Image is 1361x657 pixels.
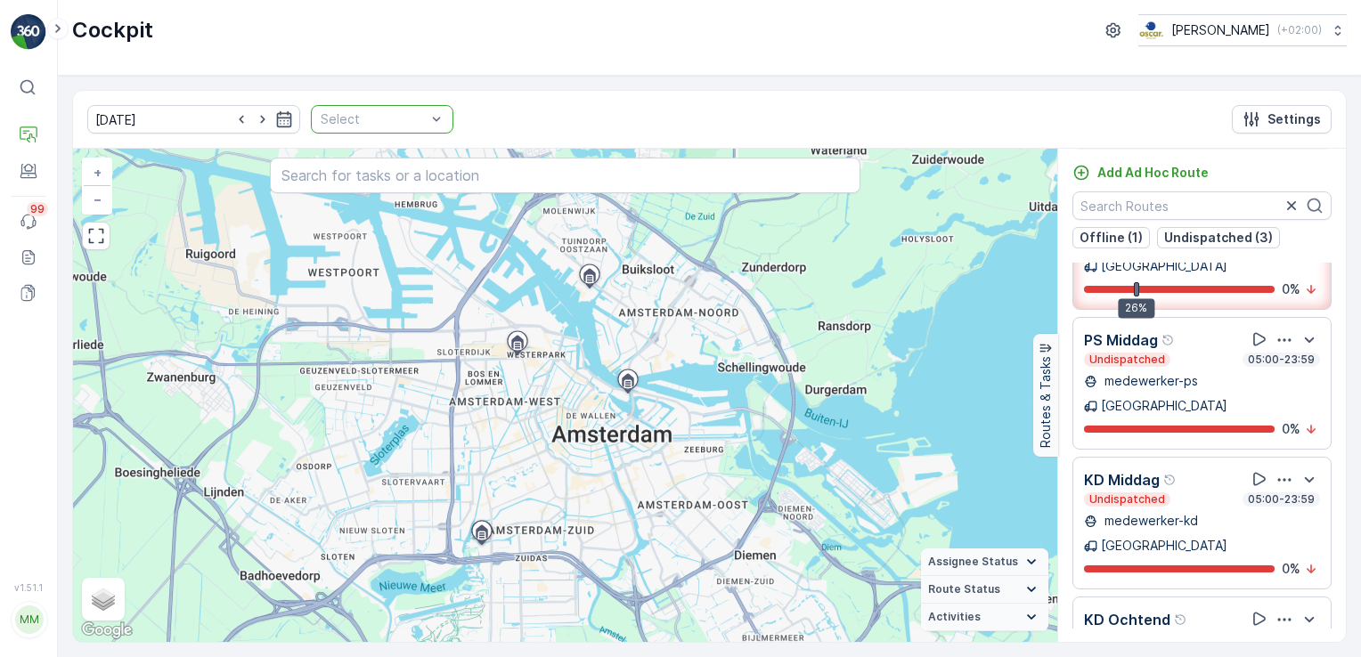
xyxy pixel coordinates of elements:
[1282,420,1300,438] p: 0 %
[84,159,110,186] a: Zoom In
[1084,609,1170,630] p: KD Ochtend
[15,605,44,634] div: MM
[1101,397,1227,415] p: [GEOGRAPHIC_DATA]
[1171,21,1270,39] p: [PERSON_NAME]
[94,191,102,207] span: −
[30,202,45,216] p: 99
[1138,14,1347,46] button: [PERSON_NAME](+02:00)
[11,14,46,50] img: logo
[1277,23,1322,37] p: ( +02:00 )
[1097,164,1209,182] p: Add Ad Hoc Route
[94,165,102,180] span: +
[321,110,426,128] p: Select
[11,596,46,643] button: MM
[1232,105,1332,134] button: Settings
[1157,227,1280,248] button: Undispatched (3)
[1088,353,1167,367] p: Undispatched
[928,610,981,624] span: Activities
[77,619,136,642] a: Open this area in Google Maps (opens a new window)
[928,555,1018,569] span: Assignee Status
[1101,512,1198,530] p: medewerker-kd
[1072,164,1209,182] a: Add Ad Hoc Route
[1174,612,1188,627] div: Help Tooltip Icon
[84,186,110,213] a: Zoom Out
[928,582,1000,596] span: Route Status
[1084,329,1158,351] p: PS Middag
[1161,333,1176,347] div: Help Tooltip Icon
[921,576,1048,604] summary: Route Status
[1118,298,1154,318] div: 26%
[1267,110,1321,128] p: Settings
[1080,229,1143,247] p: Offline (1)
[1088,492,1167,507] p: Undispatched
[1101,257,1227,275] p: [GEOGRAPHIC_DATA]
[1072,191,1332,220] input: Search Routes
[84,580,123,619] a: Layers
[1101,537,1227,555] p: [GEOGRAPHIC_DATA]
[11,582,46,593] span: v 1.51.1
[72,16,153,45] p: Cockpit
[1246,492,1316,507] p: 05:00-23:59
[1246,353,1316,367] p: 05:00-23:59
[1037,357,1055,449] p: Routes & Tasks
[1101,372,1198,390] p: medewerker-ps
[1164,229,1273,247] p: Undispatched (3)
[77,619,136,642] img: Google
[1084,469,1160,491] p: KD Middag
[1163,473,1178,487] div: Help Tooltip Icon
[921,604,1048,631] summary: Activities
[270,158,860,193] input: Search for tasks or a location
[1282,560,1300,578] p: 0 %
[11,204,46,239] a: 99
[87,105,300,134] input: dd/mm/yyyy
[1282,280,1300,298] p: 0 %
[1138,20,1164,40] img: basis-logo_rgb2x.png
[1072,227,1150,248] button: Offline (1)
[921,548,1048,576] summary: Assignee Status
